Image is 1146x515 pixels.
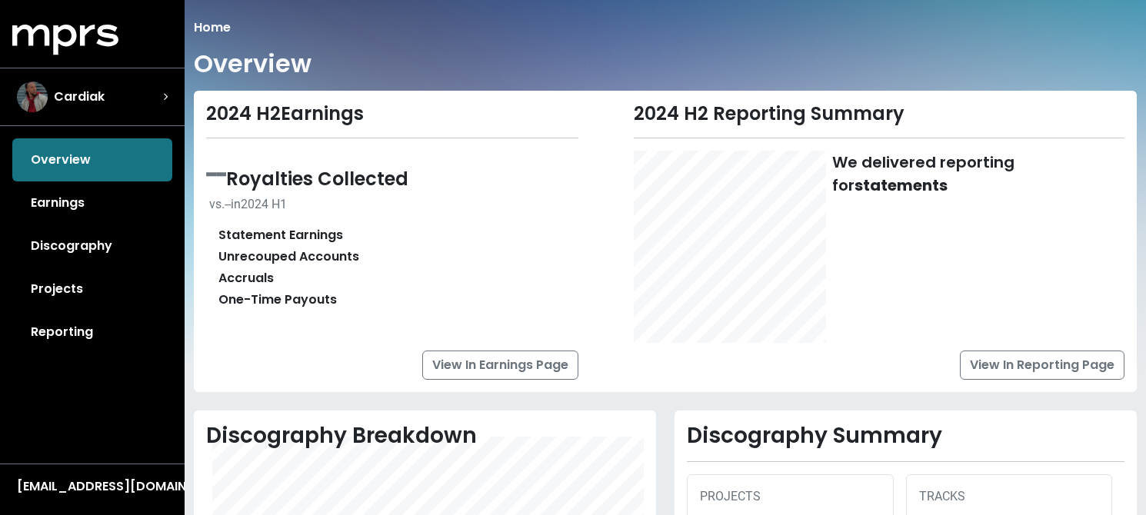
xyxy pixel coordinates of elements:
a: View In Reporting Page [960,351,1124,380]
img: The selected account / producer [17,81,48,112]
span: Cardiak [54,88,105,106]
span: Royalties Collected [226,166,408,191]
a: Projects [12,267,172,311]
div: Statement Earnings [218,226,343,244]
b: statements [855,174,948,196]
a: Reporting [12,311,172,354]
nav: breadcrumb [194,18,1137,37]
div: One-Time Payouts [218,291,337,309]
a: View In Earnings Page [422,351,578,380]
h2: Discography Summary [687,423,1124,449]
div: TRACKS [919,487,1100,506]
div: Accruals [218,269,274,287]
li: Home [194,18,231,37]
div: 2024 H2 Earnings [206,103,578,125]
span: -- [206,151,226,194]
h1: Overview [194,49,311,78]
a: mprs logo [12,30,118,48]
div: We delivered reporting for [832,151,1125,197]
div: vs. -- in 2024 H1 [209,195,578,214]
div: Unrecouped Accounts [218,248,359,266]
h2: Discography Breakdown [206,423,644,449]
div: PROJECTS [700,487,881,506]
div: 2024 H2 Reporting Summary [634,103,1125,125]
button: [EMAIL_ADDRESS][DOMAIN_NAME] [12,477,172,497]
a: Earnings [12,181,172,224]
div: [EMAIL_ADDRESS][DOMAIN_NAME] [17,477,168,496]
a: Discography [12,224,172,267]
